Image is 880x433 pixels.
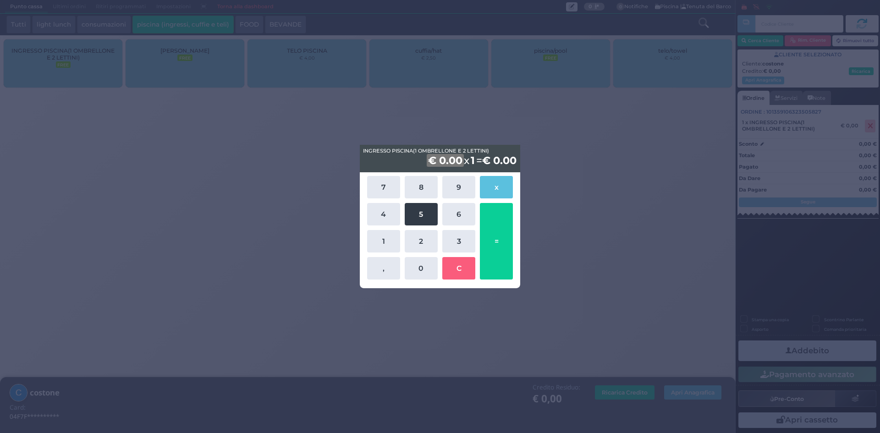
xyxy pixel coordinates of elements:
[442,230,475,252] button: 3
[363,147,489,155] span: INGRESSO PISCINA(1 OMBRELLONE E 2 LETTINI)
[480,203,513,280] button: =
[442,257,475,280] button: C
[442,203,475,225] button: 6
[405,203,438,225] button: 5
[442,176,475,198] button: 9
[405,257,438,280] button: 0
[405,176,438,198] button: 8
[360,145,520,172] div: x =
[367,176,400,198] button: 7
[405,230,438,252] button: 2
[427,154,464,167] b: € 0.00
[482,154,517,167] b: € 0.00
[367,203,400,225] button: 4
[480,176,513,198] button: x
[469,154,476,167] b: 1
[367,257,400,280] button: ,
[367,230,400,252] button: 1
